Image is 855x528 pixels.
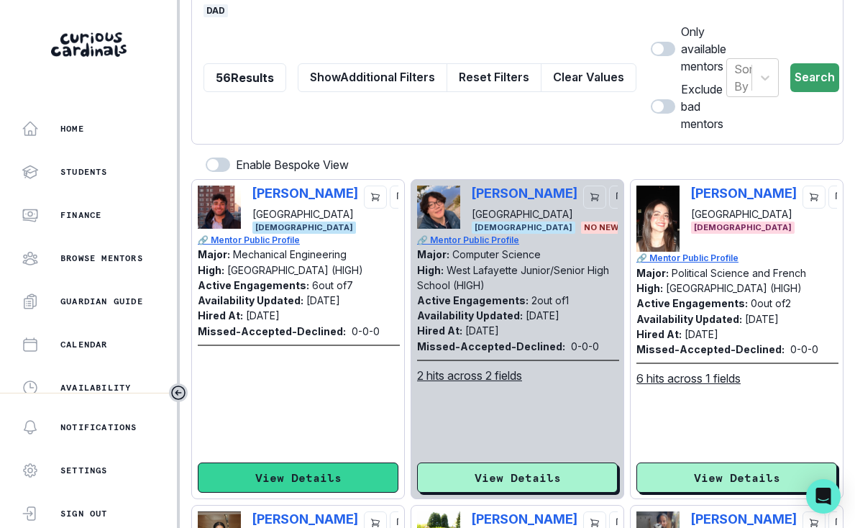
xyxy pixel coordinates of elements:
img: Curious Cardinals Logo [51,32,127,57]
p: Active Engagements: [417,294,529,306]
div: Open Intercom Messenger [806,479,841,514]
p: Availability Updated: [198,294,303,306]
button: copy [390,186,413,209]
p: Enable Bespoke View [236,156,349,173]
p: [DATE] [306,294,340,306]
p: Guardian Guide [60,296,143,307]
p: Hired At: [198,309,243,322]
u: 2 hits across 2 fields [417,367,522,384]
p: Availability [60,382,131,393]
p: 56 Results [216,69,274,86]
p: Active Engagements: [198,279,309,291]
p: [GEOGRAPHIC_DATA] (HIGH) [227,264,363,276]
p: Active Engagements: [636,297,748,309]
p: [DATE] [526,309,559,322]
p: [PERSON_NAME] [691,511,797,527]
span: No New Opps [581,222,648,234]
button: Toggle sidebar [169,383,188,402]
p: Finance [60,209,101,221]
p: 0 - 0 - 0 [352,324,380,339]
p: 0 - 0 - 0 [790,342,818,357]
p: 2 out of 1 [531,294,569,306]
p: Hired At: [417,324,462,337]
p: Sign Out [60,508,108,519]
p: Mechanical Engineering [233,248,347,260]
p: Only available mentors [681,23,726,75]
p: High: [198,264,224,276]
button: View Details [636,463,837,493]
button: View Details [417,463,618,493]
p: [DATE] [246,309,280,322]
img: Picture of Dadmehr Daniel Ghasemfar [198,186,241,229]
span: [DEMOGRAPHIC_DATA] [252,222,356,234]
p: [DATE] [465,324,499,337]
p: [PERSON_NAME] [252,511,358,527]
p: West Lafayette Junior/Senior High School (HIGH) [417,264,609,291]
p: Notifications [60,422,137,433]
a: 🔗 Mentor Public Profile [417,234,619,247]
button: cart [803,186,826,209]
p: Calendar [60,339,108,350]
button: Reset Filters [447,63,541,92]
p: [PERSON_NAME] [691,186,797,201]
p: Missed-Accepted-Declined: [417,339,565,354]
button: copy [609,186,632,209]
a: 🔗 Mentor Public Profile [636,252,838,265]
img: Picture of Patrick Li [417,186,460,229]
img: Picture of Angeliki Ktoridi [636,186,680,252]
p: Missed-Accepted-Declined: [198,324,346,339]
button: cart [364,186,387,209]
p: Students [60,166,108,178]
button: Search [790,63,839,92]
span: [DEMOGRAPHIC_DATA] [472,222,575,234]
p: Computer Science [452,248,541,260]
p: Major: [417,248,449,260]
u: 6 hits across 1 fields [636,370,741,387]
button: View Details [198,463,398,493]
p: [PERSON_NAME] [472,511,577,527]
p: Major: [636,267,669,279]
p: Hired At: [636,328,682,340]
p: [PERSON_NAME] [472,186,577,201]
a: 🔗 Mentor Public Profile [198,234,400,247]
p: Browse Mentors [60,252,143,264]
button: ShowAdditional Filters [298,63,447,92]
p: [GEOGRAPHIC_DATA] [691,206,797,222]
div: Sort By [734,60,756,95]
span: dad [204,4,228,17]
button: Clear Values [541,63,636,92]
p: 0 out of 2 [751,297,791,309]
p: High: [636,282,663,294]
p: Availability Updated: [417,309,523,322]
button: copy [828,186,851,209]
span: [DEMOGRAPHIC_DATA] [691,222,795,234]
p: Major: [198,248,230,260]
p: 6 out of 7 [312,279,353,291]
p: Home [60,123,84,135]
p: [GEOGRAPHIC_DATA] [252,206,358,222]
p: Exclude bad mentors [681,81,726,132]
p: [DATE] [685,328,718,340]
p: [DATE] [745,313,779,325]
p: Political Science and French [672,267,806,279]
p: [PERSON_NAME] [252,186,358,201]
p: Missed-Accepted-Declined: [636,342,785,357]
p: Availability Updated: [636,313,742,325]
p: Settings [60,465,108,476]
p: [GEOGRAPHIC_DATA] (HIGH) [666,282,802,294]
p: High: [417,264,444,276]
p: [GEOGRAPHIC_DATA] [472,206,577,222]
button: cart [583,186,606,209]
p: 0 - 0 - 0 [571,339,599,354]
